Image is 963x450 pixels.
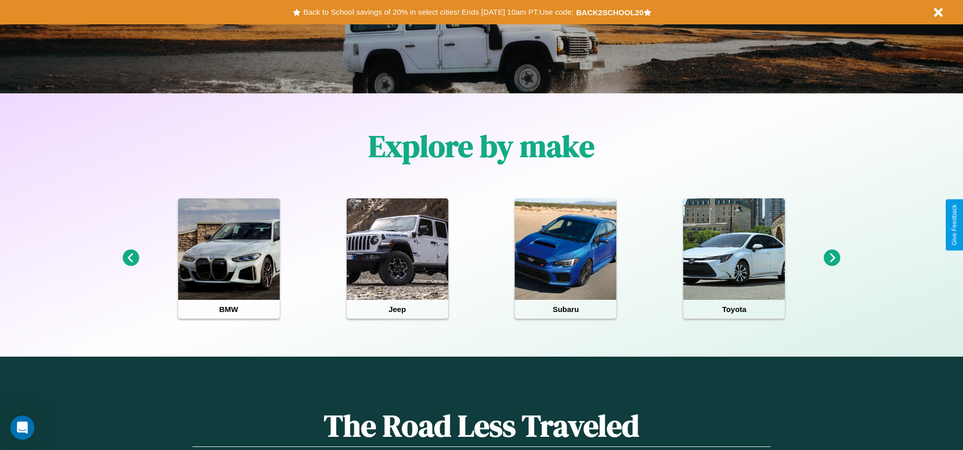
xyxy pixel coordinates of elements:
[515,300,616,319] h4: Subaru
[576,8,644,17] b: BACK2SCHOOL20
[301,5,576,19] button: Back to School savings of 20% in select cities! Ends [DATE] 10am PT.Use code:
[369,125,594,167] h1: Explore by make
[347,300,448,319] h4: Jeep
[10,416,35,440] iframe: Intercom live chat
[192,405,770,447] h1: The Road Less Traveled
[683,300,785,319] h4: Toyota
[951,204,958,246] div: Give Feedback
[178,300,280,319] h4: BMW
